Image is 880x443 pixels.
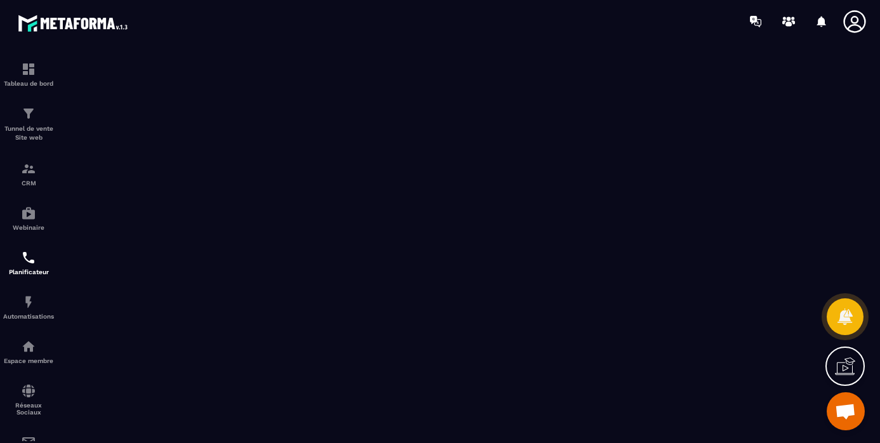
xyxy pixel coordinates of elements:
[3,124,54,142] p: Tunnel de vente Site web
[21,206,36,221] img: automations
[827,392,865,430] div: Ouvrir le chat
[3,402,54,416] p: Réseaux Sociaux
[18,11,132,35] img: logo
[3,313,54,320] p: Automatisations
[3,357,54,364] p: Espace membre
[3,374,54,425] a: social-networksocial-networkRéseaux Sociaux
[3,180,54,187] p: CRM
[3,52,54,96] a: formationformationTableau de bord
[21,339,36,354] img: automations
[3,329,54,374] a: automationsautomationsEspace membre
[21,294,36,310] img: automations
[21,161,36,176] img: formation
[3,80,54,87] p: Tableau de bord
[21,383,36,399] img: social-network
[3,96,54,152] a: formationformationTunnel de vente Site web
[3,285,54,329] a: automationsautomationsAutomatisations
[21,62,36,77] img: formation
[21,250,36,265] img: scheduler
[3,224,54,231] p: Webinaire
[3,196,54,241] a: automationsautomationsWebinaire
[21,106,36,121] img: formation
[3,268,54,275] p: Planificateur
[3,241,54,285] a: schedulerschedulerPlanificateur
[3,152,54,196] a: formationformationCRM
